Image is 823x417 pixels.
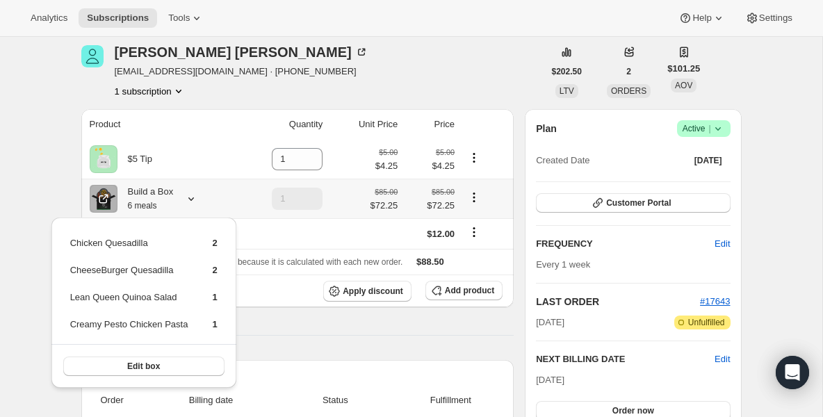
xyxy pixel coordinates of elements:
[128,201,157,211] small: 6 meals
[536,259,590,270] span: Every 1 week
[90,257,403,267] span: Sales tax (if applicable) is not displayed because it is calculated with each new order.
[127,361,160,372] span: Edit box
[168,13,190,24] span: Tools
[323,281,411,302] button: Apply discount
[737,8,801,28] button: Settings
[212,319,217,329] span: 1
[432,188,455,196] small: $85.00
[700,296,730,306] a: #17643
[686,151,731,170] button: [DATE]
[463,224,485,240] button: Shipping actions
[375,188,398,196] small: $85.00
[536,193,730,213] button: Customer Portal
[715,237,730,251] span: Edit
[708,123,710,134] span: |
[90,185,117,213] img: product img
[683,122,725,136] span: Active
[70,317,189,343] td: Creamy Pesto Chicken Pasta
[70,263,189,288] td: CheeseBurger Quesadilla
[379,148,398,156] small: $5.00
[92,371,503,385] h2: Payment attempts
[115,84,186,98] button: Product actions
[370,199,398,213] span: $72.25
[536,237,715,251] h2: FREQUENCY
[63,357,225,376] button: Edit box
[81,45,104,67] span: Margrete Beneby
[234,109,327,140] th: Quantity
[407,393,494,407] span: Fulfillment
[92,385,154,416] th: Order
[776,356,809,389] div: Open Intercom Messenger
[759,13,792,24] span: Settings
[536,316,564,329] span: [DATE]
[343,286,403,297] span: Apply discount
[626,66,631,77] span: 2
[117,185,174,213] div: Build a Box
[212,292,217,302] span: 1
[612,405,654,416] span: Order now
[675,81,692,90] span: AOV
[327,109,402,140] th: Unit Price
[715,352,730,366] button: Edit
[22,8,76,28] button: Analytics
[425,281,503,300] button: Add product
[463,190,485,205] button: Product actions
[706,233,738,255] button: Edit
[427,229,455,239] span: $12.00
[160,8,212,28] button: Tools
[79,8,157,28] button: Subscriptions
[212,238,217,248] span: 2
[552,66,582,77] span: $202.50
[544,62,590,81] button: $202.50
[694,155,722,166] span: [DATE]
[667,62,700,76] span: $101.25
[536,122,557,136] h2: Plan
[436,148,455,156] small: $5.00
[688,317,725,328] span: Unfulfilled
[670,8,733,28] button: Help
[115,65,368,79] span: [EMAIL_ADDRESS][DOMAIN_NAME] · [PHONE_NUMBER]
[158,393,263,407] span: Billing date
[618,62,639,81] button: 2
[90,145,117,173] img: product img
[416,256,444,267] span: $88.50
[70,236,189,261] td: Chicken Quesadilla
[606,197,671,208] span: Customer Portal
[87,13,149,24] span: Subscriptions
[463,150,485,165] button: Product actions
[81,109,234,140] th: Product
[212,265,217,275] span: 2
[117,152,152,166] div: $5 Tip
[402,109,459,140] th: Price
[700,295,730,309] button: #17643
[536,295,700,309] h2: LAST ORDER
[560,86,574,96] span: LTV
[406,159,455,173] span: $4.25
[445,285,494,296] span: Add product
[70,290,189,316] td: Lean Queen Quinoa Salad
[536,154,589,167] span: Created Date
[31,13,67,24] span: Analytics
[375,159,398,173] span: $4.25
[406,199,455,213] span: $72.25
[115,45,368,59] div: [PERSON_NAME] [PERSON_NAME]
[692,13,711,24] span: Help
[272,393,398,407] span: Status
[536,352,715,366] h2: NEXT BILLING DATE
[536,375,564,385] span: [DATE]
[611,86,646,96] span: ORDERS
